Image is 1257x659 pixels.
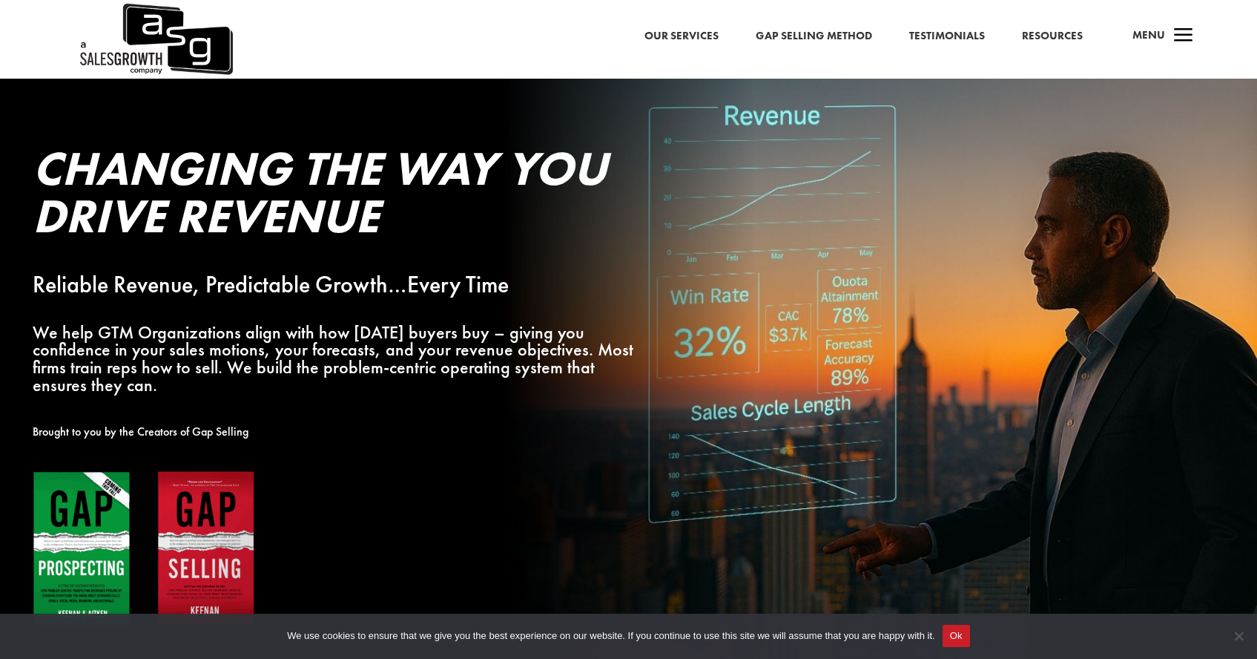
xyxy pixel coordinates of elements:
[909,27,985,46] a: Testimonials
[1022,27,1083,46] a: Resources
[33,423,648,441] p: Brought to you by the Creators of Gap Selling
[644,27,719,46] a: Our Services
[33,276,648,294] p: Reliable Revenue, Predictable Growth…Every Time
[756,27,872,46] a: Gap Selling Method
[33,145,648,247] h2: Changing the Way You Drive Revenue
[33,471,255,627] img: Gap Books
[33,324,648,394] p: We help GTM Organizations align with how [DATE] buyers buy – giving you confidence in your sales ...
[943,625,970,647] button: Ok
[1132,27,1165,42] span: Menu
[287,629,934,643] span: We use cookies to ensure that we give you the best experience on our website. If you continue to ...
[1169,22,1198,51] span: a
[1231,629,1246,643] span: No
